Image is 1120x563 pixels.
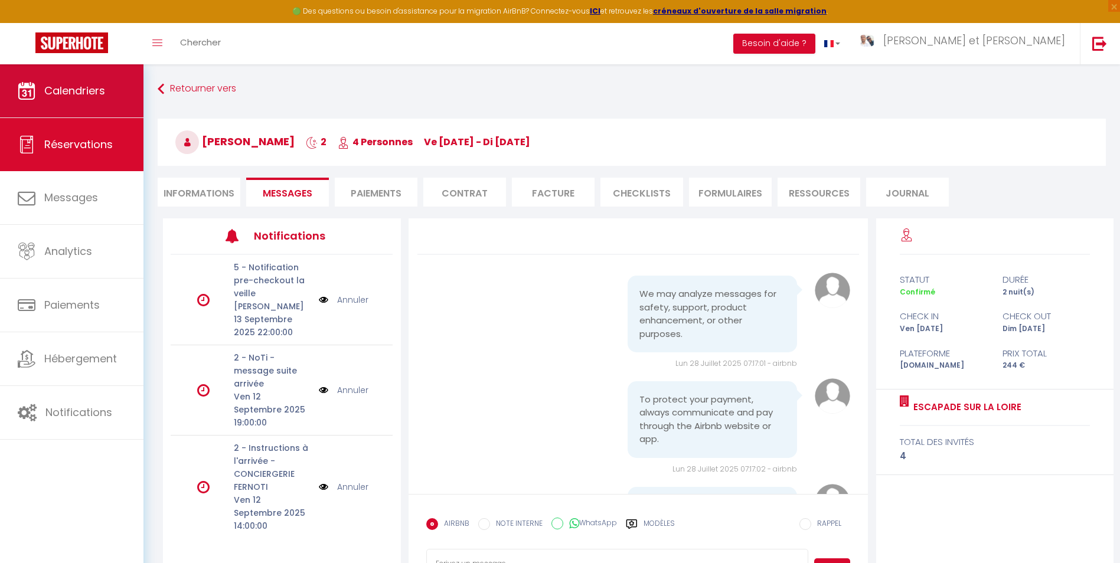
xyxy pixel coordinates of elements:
[909,400,1021,414] a: Escapade sur la Loire
[866,178,949,207] li: Journal
[44,297,100,312] span: Paiements
[815,378,850,414] img: avatar.png
[234,390,311,429] p: Ven 12 Septembre 2025 19:00:00
[44,351,117,366] span: Hébergement
[815,484,850,519] img: avatar.png
[675,358,797,368] span: Lun 28 Juillet 2025 07:17:01 - airbnb
[171,23,230,64] a: Chercher
[234,441,311,493] p: 2 - Instructions à l'arrivée - CONCIERGERIE FERNOTI
[44,244,92,258] span: Analytics
[338,135,413,149] span: 4 Personnes
[44,83,105,98] span: Calendriers
[639,287,786,341] pre: We may analyze messages for safety, support, product enhancement, or other purposes.
[158,178,240,207] li: Informations
[883,33,1065,48] span: [PERSON_NAME] et [PERSON_NAME]
[1092,36,1107,51] img: logout
[900,449,1090,463] div: 4
[234,261,311,300] p: 5 - Notification pre-checkout la veille
[849,23,1080,64] a: ... [PERSON_NAME] et [PERSON_NAME]
[900,435,1090,449] div: total des invités
[337,293,368,306] a: Annuler
[778,178,860,207] li: Ressources
[995,346,1098,361] div: Prix total
[234,351,311,390] p: 2 - NoTi - message suite arrivée
[438,518,469,531] label: AIRBNB
[424,135,530,149] span: ve [DATE] - di [DATE]
[44,190,98,205] span: Messages
[995,360,1098,371] div: 244 €
[423,178,506,207] li: Contrat
[35,32,108,53] img: Super Booking
[590,6,600,16] a: ICI
[900,287,935,297] span: Confirmé
[563,518,617,531] label: WhatsApp
[892,309,995,323] div: check in
[995,323,1098,335] div: Dim [DATE]
[512,178,595,207] li: Facture
[892,273,995,287] div: statut
[234,493,311,532] p: Ven 12 Septembre 2025 14:00:00
[811,518,841,531] label: RAPPEL
[306,135,326,149] span: 2
[44,137,113,152] span: Réservations
[263,186,312,200] span: Messages
[319,480,328,493] img: NO IMAGE
[337,480,368,493] a: Annuler
[319,384,328,397] img: NO IMAGE
[689,178,772,207] li: FORMULAIRES
[644,518,675,539] label: Modèles
[45,405,112,420] span: Notifications
[337,384,368,397] a: Annuler
[653,6,827,16] a: créneaux d'ouverture de la salle migration
[490,518,543,531] label: NOTE INTERNE
[234,300,311,339] p: [PERSON_NAME] 13 Septembre 2025 22:00:00
[995,273,1098,287] div: durée
[600,178,683,207] li: CHECKLISTS
[815,273,850,308] img: avatar.png
[892,346,995,361] div: Plateforme
[858,35,876,47] img: ...
[995,287,1098,298] div: 2 nuit(s)
[175,134,295,149] span: [PERSON_NAME]
[892,360,995,371] div: [DOMAIN_NAME]
[319,293,328,306] img: NO IMAGE
[158,78,1106,100] a: Retourner vers
[733,34,815,54] button: Besoin d'aide ?
[335,178,417,207] li: Paiements
[254,222,347,249] h3: Notifications
[995,309,1098,323] div: check out
[672,464,797,474] span: Lun 28 Juillet 2025 07:17:02 - airbnb
[180,36,221,48] span: Chercher
[639,393,786,446] pre: To protect your payment, always communicate and pay through the Airbnb website or app.
[892,323,995,335] div: Ven [DATE]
